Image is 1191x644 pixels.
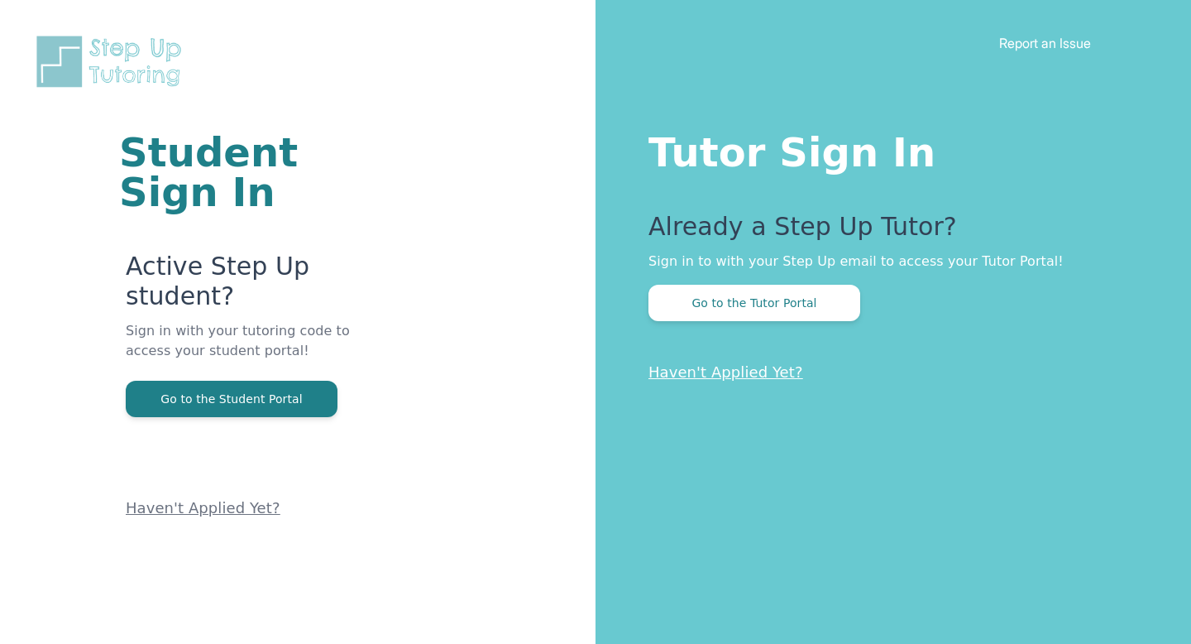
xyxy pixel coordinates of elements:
p: Already a Step Up Tutor? [648,212,1125,252]
button: Go to the Student Portal [126,381,337,417]
a: Haven't Applied Yet? [648,363,803,381]
p: Sign in with your tutoring code to access your student portal! [126,321,397,381]
h1: Tutor Sign In [648,126,1125,172]
button: Go to the Tutor Portal [648,285,860,321]
h1: Student Sign In [119,132,397,212]
a: Go to the Student Portal [126,391,337,406]
p: Active Step Up student? [126,252,397,321]
a: Haven't Applied Yet? [126,499,280,517]
img: Step Up Tutoring horizontal logo [33,33,192,90]
a: Report an Issue [999,35,1091,51]
a: Go to the Tutor Portal [648,295,860,310]
p: Sign in to with your Step Up email to access your Tutor Portal! [648,252,1125,272]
